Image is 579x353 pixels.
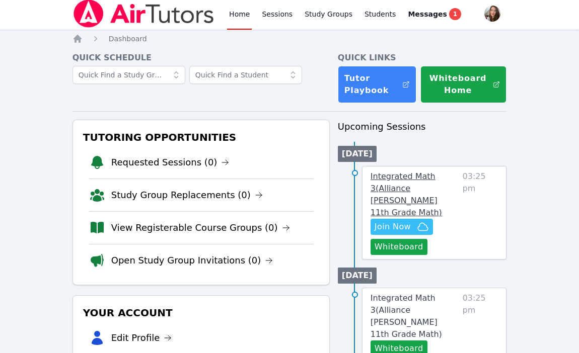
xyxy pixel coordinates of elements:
a: Dashboard [109,34,147,44]
a: Edit Profile [111,331,172,345]
span: Integrated Math 3 ( Alliance [PERSON_NAME] 11th Grade Math ) [371,293,442,339]
span: 1 [449,8,461,20]
h3: Upcoming Sessions [338,120,506,134]
h3: Tutoring Opportunities [81,128,321,146]
span: Messages [408,9,447,19]
a: View Registerable Course Groups (0) [111,221,290,235]
nav: Breadcrumb [73,34,507,44]
h4: Quick Links [338,52,506,64]
h4: Quick Schedule [73,52,330,64]
li: [DATE] [338,146,377,162]
button: Join Now [371,219,433,235]
a: Integrated Math 3(Alliance [PERSON_NAME] 11th Grade Math) [371,292,459,340]
input: Quick Find a Study Group [73,66,185,84]
a: Tutor Playbook [338,66,416,103]
span: Dashboard [109,35,147,43]
span: Integrated Math 3 ( Alliance [PERSON_NAME] 11th Grade Math ) [371,171,442,217]
button: Whiteboard Home [420,66,506,103]
h3: Your Account [81,304,321,322]
a: Requested Sessions (0) [111,155,230,169]
a: Study Group Replacements (0) [111,188,263,202]
span: 03:25 pm [463,170,498,255]
input: Quick Find a Student [189,66,302,84]
button: Whiteboard [371,239,427,255]
li: [DATE] [338,268,377,284]
span: Join Now [375,221,411,233]
a: Integrated Math 3(Alliance [PERSON_NAME] 11th Grade Math) [371,170,459,219]
a: Open Study Group Invitations (0) [111,253,273,268]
